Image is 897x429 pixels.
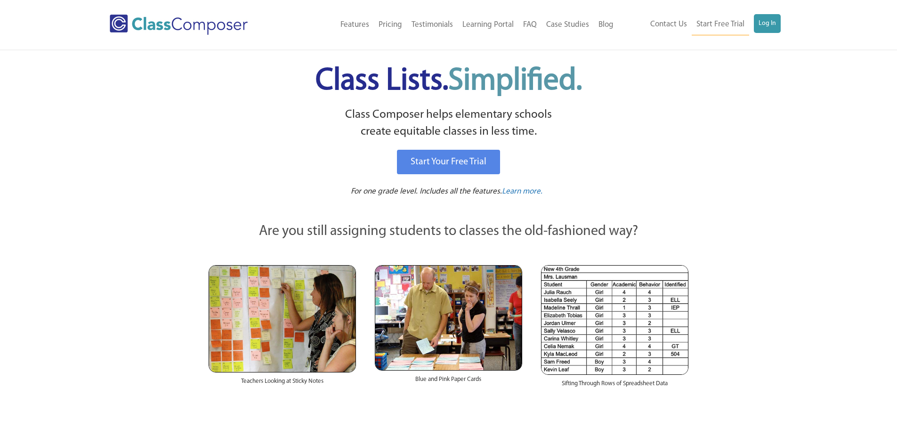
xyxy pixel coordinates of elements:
img: Blue and Pink Paper Cards [375,265,522,370]
nav: Header Menu [286,15,618,35]
img: Class Composer [110,15,248,35]
a: Pricing [374,15,407,35]
a: Start Your Free Trial [397,150,500,174]
a: FAQ [518,15,541,35]
a: Learn more. [502,186,542,198]
nav: Header Menu [618,14,781,35]
a: Testimonials [407,15,458,35]
span: Learn more. [502,187,542,195]
div: Teachers Looking at Sticky Notes [209,372,356,395]
img: Spreadsheets [541,265,688,375]
div: Blue and Pink Paper Cards [375,371,522,393]
p: Class Composer helps elementary schools create equitable classes in less time. [207,106,690,141]
a: Contact Us [646,14,692,35]
a: Features [336,15,374,35]
a: Log In [754,14,781,33]
span: For one grade level. Includes all the features. [351,187,502,195]
span: Class Lists. [315,66,582,97]
img: Teachers Looking at Sticky Notes [209,265,356,372]
p: Are you still assigning students to classes the old-fashioned way? [209,221,689,242]
span: Start Your Free Trial [411,157,486,167]
div: Sifting Through Rows of Spreadsheet Data [541,375,688,397]
a: Start Free Trial [692,14,749,35]
span: Simplified. [448,66,582,97]
a: Blog [594,15,618,35]
a: Case Studies [541,15,594,35]
a: Learning Portal [458,15,518,35]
